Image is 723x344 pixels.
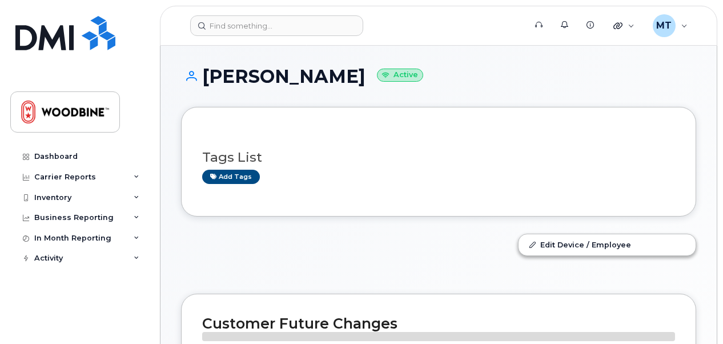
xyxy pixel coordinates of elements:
h3: Tags List [202,150,675,165]
a: Add tags [202,170,260,184]
h1: [PERSON_NAME] [181,66,696,86]
small: Active [377,69,423,82]
h2: Customer Future Changes [202,315,675,332]
a: Edit Device / Employee [519,234,696,255]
